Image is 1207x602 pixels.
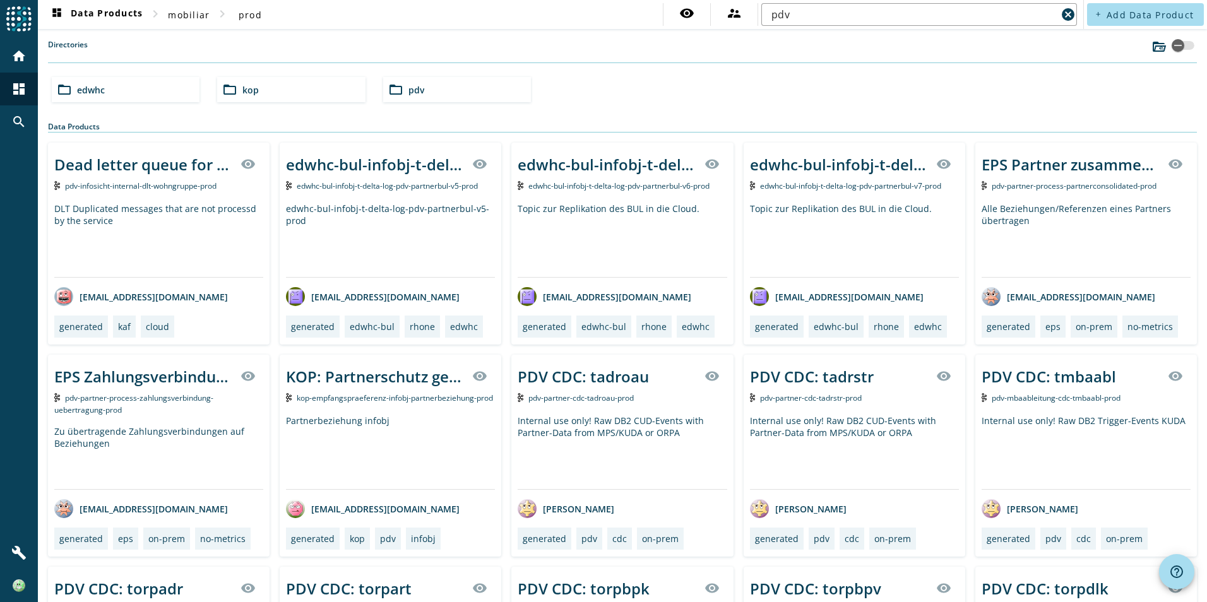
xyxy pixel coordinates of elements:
div: [EMAIL_ADDRESS][DOMAIN_NAME] [286,287,460,306]
img: Kafka Topic: edwhc-bul-infobj-t-delta-log-pdv-partnerbul-v5-prod [286,181,292,190]
img: avatar [518,287,537,306]
mat-icon: dashboard [49,7,64,22]
span: Add Data Product [1107,9,1194,21]
div: [EMAIL_ADDRESS][DOMAIN_NAME] [982,287,1155,306]
span: Kafka Topic: pdv-partner-process-zahlungsverbindung-uebertragung-prod [54,392,213,415]
div: on-prem [642,533,679,545]
mat-icon: visibility [472,581,487,596]
div: rhone [874,321,899,333]
div: edwhc [914,321,942,333]
div: Topic zur Replikation des BUL in die Cloud. [750,203,959,277]
div: [EMAIL_ADDRESS][DOMAIN_NAME] [54,499,228,518]
span: kop [242,84,259,96]
div: EPS Partner zusammengelegt [982,154,1160,175]
button: prod [230,3,270,26]
mat-icon: dashboard [11,81,27,97]
div: edwhc-bul-infobj-t-delta-log-pdv-partnerbul-v5-_stage_ [286,154,465,175]
img: a6dfc8724811a08bc73f5e5726afdb8c [13,579,25,592]
mat-icon: supervisor_account [727,6,742,21]
mat-icon: help_outline [1169,564,1184,579]
mat-icon: chevron_right [148,6,163,21]
span: Kafka Topic: edwhc-bul-infobj-t-delta-log-pdv-partnerbul-v6-prod [528,180,710,191]
mat-icon: visibility [679,6,694,21]
div: no-metrics [200,533,246,545]
mat-icon: folder_open [57,82,72,97]
img: spoud-logo.svg [6,6,32,32]
img: avatar [286,287,305,306]
label: Directories [48,39,88,62]
div: PDV CDC: torpbpk [518,578,650,599]
img: avatar [518,499,537,518]
mat-icon: add [1095,11,1102,18]
mat-icon: visibility [241,581,256,596]
mat-icon: visibility [472,369,487,384]
img: Kafka Topic: pdv-partner-process-partnerconsolidated-prod [982,181,987,190]
div: cdc [612,533,627,545]
img: avatar [54,499,73,518]
mat-icon: visibility [936,369,951,384]
span: Kafka Topic: edwhc-bul-infobj-t-delta-log-pdv-partnerbul-v5-prod [297,180,478,191]
span: Kafka Topic: pdv-partner-process-partnerconsolidated-prod [992,180,1156,191]
mat-icon: visibility [241,156,256,172]
div: Dead letter queue for service [54,154,233,175]
div: EPS Zahlungsverbindung Übertragung [54,366,233,387]
div: pdv [1045,533,1061,545]
div: generated [291,533,335,545]
div: rhone [410,321,435,333]
div: edwhc [682,321,710,333]
div: generated [755,321,799,333]
mat-icon: visibility [936,156,951,172]
img: Kafka Topic: pdv-partner-process-zahlungsverbindung-uebertragung-prod [54,393,60,402]
mat-icon: home [11,49,27,64]
div: pdv [581,533,597,545]
input: Search (% or * for wildcards) [771,7,1057,22]
div: edwhc-bul [814,321,859,333]
mat-icon: folder_open [388,82,403,97]
span: Kafka Topic: edwhc-bul-infobj-t-delta-log-pdv-partnerbul-v7-prod [760,180,941,191]
div: on-prem [874,533,911,545]
div: [PERSON_NAME] [982,499,1078,518]
div: cloud [146,321,169,333]
div: [EMAIL_ADDRESS][DOMAIN_NAME] [54,287,228,306]
mat-icon: visibility [705,581,720,596]
div: PDV CDC: torpdlk [982,578,1109,599]
div: PDV CDC: tadroau [518,366,649,387]
div: generated [59,533,103,545]
div: infobj [411,533,436,545]
div: generated [987,321,1030,333]
mat-icon: visibility [1168,369,1183,384]
mat-icon: visibility [936,581,951,596]
div: Alle Beziehungen/Referenzen eines Partners übertragen [982,203,1191,277]
div: edwhc-bul-infobj-t-delta-log-pdv-partnerbul-v7-_stage_ [750,154,929,175]
div: Topic zur Replikation des BUL in die Cloud. [518,203,727,277]
div: PDV CDC: tadrstr [750,366,874,387]
span: prod [239,9,262,21]
div: Internal use only! Raw DB2 CUD-Events with Partner-Data from MPS/KUDA or ORPA [518,415,727,489]
mat-icon: folder_open [222,82,237,97]
span: mobiliar [168,9,210,21]
div: kop [350,533,365,545]
div: on-prem [148,533,185,545]
img: Kafka Topic: edwhc-bul-infobj-t-delta-log-pdv-partnerbul-v6-prod [518,181,523,190]
img: avatar [54,287,73,306]
div: pdv [380,533,396,545]
div: DLT Duplicated messages that are not processd by the service [54,203,263,277]
mat-icon: cancel [1061,7,1076,22]
div: Partnerbeziehung infobj [286,415,495,489]
img: Kafka Topic: pdv-mbaableitung-cdc-tmbaabl-prod [982,393,987,402]
div: cdc [845,533,859,545]
div: Internal use only! Raw DB2 CUD-Events with Partner-Data from MPS/KUDA or ORPA [750,415,959,489]
div: generated [523,321,566,333]
div: [EMAIL_ADDRESS][DOMAIN_NAME] [286,499,460,518]
span: edwhc [77,84,105,96]
span: pdv [408,84,424,96]
div: KOP: Partnerschutz gegenüber PDV [286,366,465,387]
div: generated [523,533,566,545]
img: Kafka Topic: kop-empfangspraeferenz-infobj-partnerbeziehung-prod [286,393,292,402]
img: avatar [982,287,1001,306]
span: Kafka Topic: pdv-infosicht-internal-dlt-wohngruppe-prod [65,180,217,191]
mat-icon: visibility [241,369,256,384]
button: Clear [1059,6,1077,23]
div: PDV CDC: torpadr [54,578,183,599]
mat-icon: build [11,545,27,560]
